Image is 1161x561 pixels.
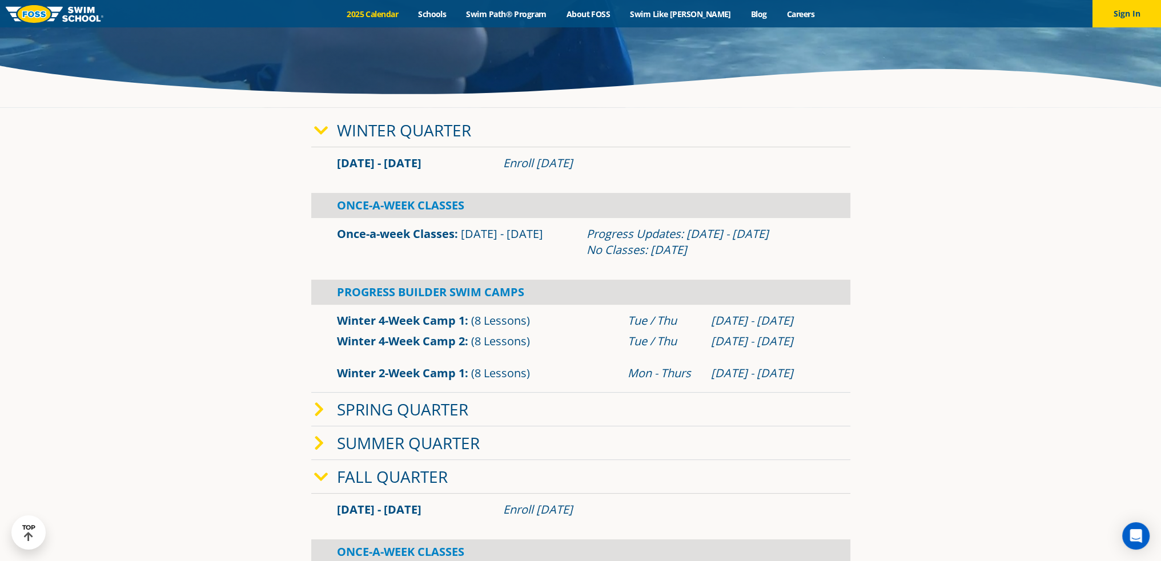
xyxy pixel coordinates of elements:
div: [DATE] - [DATE] [711,333,825,349]
a: Fall Quarter [337,466,448,487]
div: Enroll [DATE] [503,155,825,171]
a: Swim Like [PERSON_NAME] [620,9,741,19]
a: Once-a-week Classes [337,226,455,241]
a: Winter Quarter [337,119,471,141]
span: [DATE] - [DATE] [337,502,421,517]
a: Spring Quarter [337,398,468,420]
a: 2025 Calendar [337,9,408,19]
a: Winter 2-Week Camp 1 [337,365,465,381]
a: Careers [777,9,824,19]
div: Tue / Thu [628,313,700,329]
div: Once-A-Week Classes [311,193,850,218]
span: (8 Lessons) [471,313,530,328]
span: (8 Lessons) [471,365,530,381]
div: Enroll [DATE] [503,502,825,518]
a: Swim Path® Program [456,9,556,19]
span: (8 Lessons) [471,333,530,349]
a: Winter 4-Week Camp 2 [337,333,465,349]
a: About FOSS [556,9,620,19]
div: Progress Updates: [DATE] - [DATE] No Classes: [DATE] [586,226,825,258]
div: Tue / Thu [628,333,700,349]
a: Summer Quarter [337,432,480,454]
span: [DATE] - [DATE] [461,226,543,241]
a: Blog [741,9,777,19]
a: Schools [408,9,456,19]
div: [DATE] - [DATE] [711,313,825,329]
div: Mon - Thurs [628,365,700,381]
div: TOP [22,524,35,542]
div: Open Intercom Messenger [1122,522,1150,550]
span: [DATE] - [DATE] [337,155,421,171]
div: Progress Builder Swim Camps [311,280,850,305]
img: FOSS Swim School Logo [6,5,103,23]
div: [DATE] - [DATE] [711,365,825,381]
a: Winter 4-Week Camp 1 [337,313,465,328]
